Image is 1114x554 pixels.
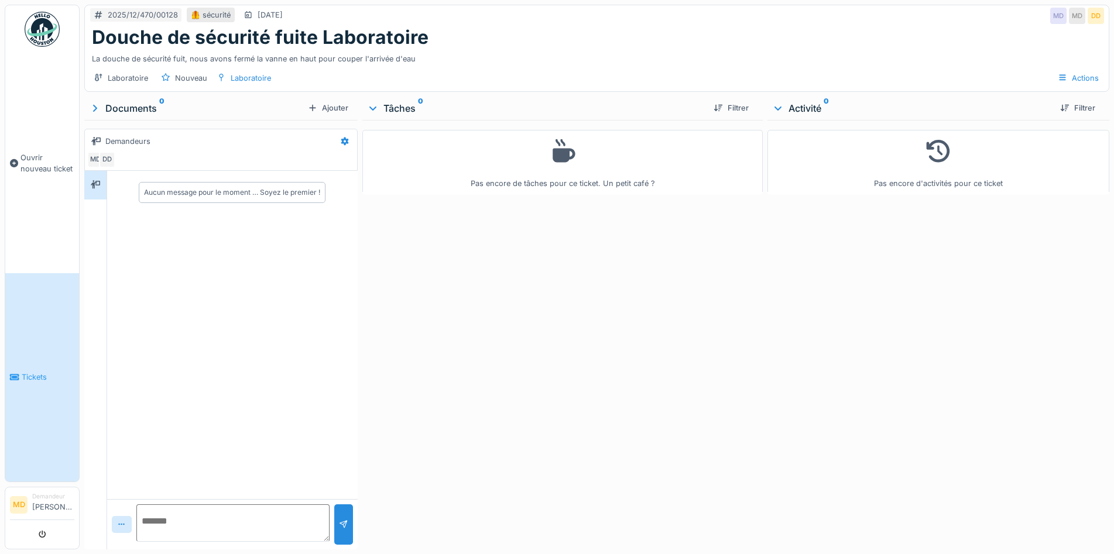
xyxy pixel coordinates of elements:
span: Ouvrir nouveau ticket [20,152,74,174]
div: Documents [89,101,303,115]
li: [PERSON_NAME] [32,492,74,517]
a: MD Demandeur[PERSON_NAME] [10,492,74,520]
div: MD [87,152,104,168]
div: Demandeur [32,492,74,501]
div: Pas encore d'activités pour ce ticket [775,135,1102,190]
div: MD [1050,8,1067,24]
div: [DATE] [258,9,283,20]
div: MD [1069,8,1085,24]
div: Filtrer [709,100,753,116]
div: Tâches [367,101,704,115]
div: Aucun message pour le moment … Soyez le premier ! [144,187,320,198]
sup: 0 [824,101,829,115]
div: 🦺 sécurité [191,9,231,20]
div: Nouveau [175,73,207,84]
div: La douche de sécurité fuit, nous avons fermé la vanne en haut pour couper l'arrivée d'eau [92,49,1102,64]
div: 2025/12/470/00128 [108,9,178,20]
sup: 0 [418,101,423,115]
li: MD [10,496,28,514]
h1: Douche de sécurité fuite Laboratoire [92,26,429,49]
a: Tickets [5,273,79,482]
div: Laboratoire [108,73,148,84]
a: Ouvrir nouveau ticket [5,53,79,273]
div: Filtrer [1055,100,1100,116]
span: Tickets [22,371,74,383]
div: DD [99,152,115,168]
div: Activité [772,101,1051,115]
div: Demandeurs [105,136,150,147]
div: Ajouter [303,100,353,116]
img: Badge_color-CXgf-gQk.svg [25,12,60,47]
sup: 0 [159,101,164,115]
div: DD [1088,8,1104,24]
div: Actions [1053,70,1104,87]
div: Laboratoire [231,73,271,84]
div: Pas encore de tâches pour ce ticket. Un petit café ? [370,135,755,190]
